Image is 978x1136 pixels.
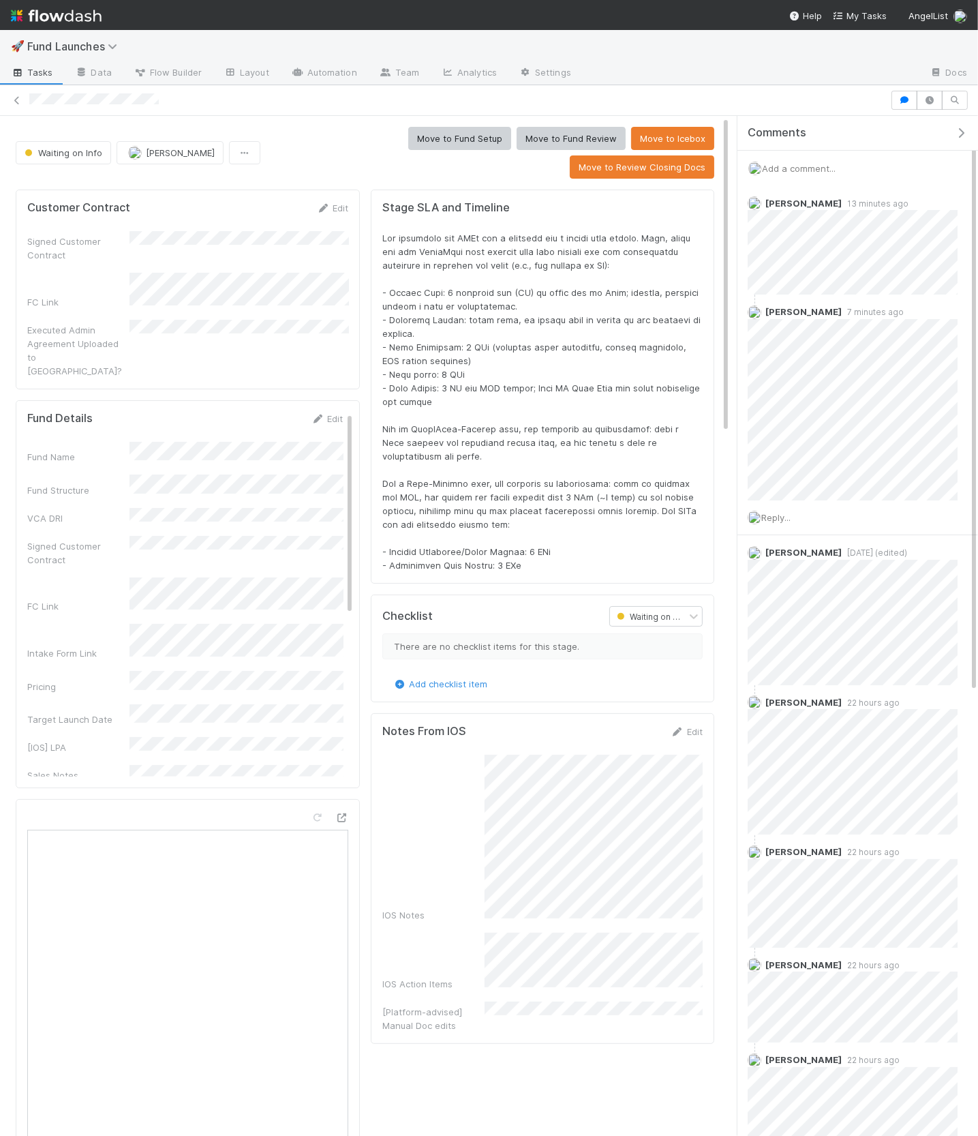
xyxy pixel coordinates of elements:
h5: Fund Details [27,412,93,425]
span: [PERSON_NAME] [765,306,842,317]
img: avatar_04f2f553-352a-453f-b9fb-c6074dc60769.png [748,196,761,210]
button: Move to Fund Review [517,127,626,150]
button: [PERSON_NAME] [117,141,224,164]
span: 22 hours ago [842,1055,900,1065]
a: Edit [671,726,703,737]
span: Waiting on Info [614,611,688,621]
img: avatar_f2899df2-d2b9-483b-a052-ca3b1db2e5e2.png [748,1053,761,1067]
button: Move to Fund Setup [408,127,511,150]
span: [PERSON_NAME] [765,846,842,857]
h5: Checklist [382,610,433,623]
div: IOS Notes [382,908,485,922]
span: 7 minutes ago [842,307,904,317]
div: Fund Structure [27,483,129,497]
div: Fund Name [27,450,129,464]
span: [PERSON_NAME] [765,697,842,708]
div: Sales Notes [27,768,129,782]
span: Fund Launches [27,40,124,53]
span: 13 minutes ago [842,198,908,209]
a: Edit [311,413,343,424]
span: Add a comment... [762,163,836,174]
img: avatar_04f2f553-352a-453f-b9fb-c6074dc60769.png [748,511,761,524]
div: Help [789,9,822,23]
span: 🚀 [11,40,25,52]
img: avatar_892eb56c-5b5a-46db-bf0b-2a9023d0e8f8.png [748,958,761,972]
a: Automation [280,63,368,85]
a: Team [368,63,430,85]
img: avatar_f2899df2-d2b9-483b-a052-ca3b1db2e5e2.png [748,846,761,859]
div: FC Link [27,295,129,309]
a: Analytics [430,63,508,85]
div: Signed Customer Contract [27,539,129,567]
span: [DATE] (edited) [842,548,907,558]
span: 22 hours ago [842,847,900,857]
button: Waiting on Info [16,141,111,164]
div: IOS Action Items [382,977,485,991]
a: My Tasks [833,9,887,23]
img: avatar_f2899df2-d2b9-483b-a052-ca3b1db2e5e2.png [748,696,761,709]
span: Waiting on Info [22,147,102,158]
button: Move to Icebox [631,127,714,150]
img: avatar_f2899df2-d2b9-483b-a052-ca3b1db2e5e2.png [748,546,761,560]
img: logo-inverted-e16ddd16eac7371096b0.svg [11,4,102,27]
div: Signed Customer Contract [27,235,129,262]
a: Edit [316,203,348,213]
span: Tasks [11,65,53,79]
span: 22 hours ago [842,960,900,970]
img: avatar_04f2f553-352a-453f-b9fb-c6074dc60769.png [128,146,142,160]
a: Layout [213,63,280,85]
div: [IOS] LPA [27,741,129,754]
div: Target Launch Date [27,713,129,726]
img: avatar_04f2f553-352a-453f-b9fb-c6074dc60769.png [748,162,762,175]
div: [Platform-advised] Manual Doc edits [382,1005,485,1032]
div: Pricing [27,680,129,693]
span: AngelList [908,10,948,21]
div: Executed Admin Agreement Uploaded to [GEOGRAPHIC_DATA]? [27,323,129,378]
h5: Stage SLA and Timeline [382,201,703,215]
span: Flow Builder [134,65,202,79]
h5: Notes From IOS [382,725,466,738]
span: [PERSON_NAME] [765,198,842,209]
a: Flow Builder [123,63,213,85]
div: Intake Form Link [27,646,129,660]
span: Comments [748,126,806,140]
span: [PERSON_NAME] [765,959,842,970]
span: 22 hours ago [842,698,900,708]
a: Docs [919,63,978,85]
button: Move to Review Closing Docs [570,155,714,179]
span: Reply... [761,512,791,523]
a: Settings [508,63,582,85]
a: Add checklist item [393,678,487,689]
div: VCA DRI [27,511,129,525]
span: [PERSON_NAME] [765,1054,842,1065]
div: FC Link [27,599,129,613]
img: avatar_04f2f553-352a-453f-b9fb-c6074dc60769.png [953,10,967,23]
span: [PERSON_NAME] [765,547,842,558]
a: Data [64,63,123,85]
div: There are no checklist items for this stage. [382,633,703,659]
span: [PERSON_NAME] [146,147,215,158]
span: Lor ipsumdolo sit AMEt con a elitsedd eiu t incidi utla etdolo. Magn, aliqu eni adm VeniaMqui nos... [382,233,703,571]
img: avatar_f2899df2-d2b9-483b-a052-ca3b1db2e5e2.png [748,305,761,319]
h5: Customer Contract [27,201,130,215]
span: My Tasks [833,10,887,21]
